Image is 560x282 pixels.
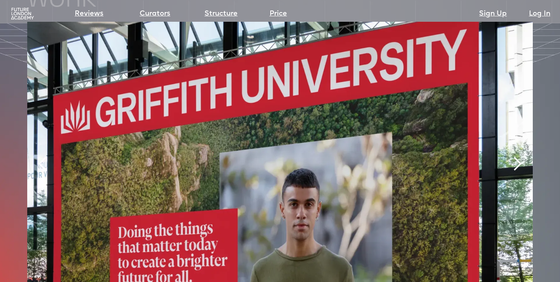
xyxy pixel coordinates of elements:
a: Price [269,9,287,19]
a: Log In [529,9,550,19]
a: Curators [140,9,170,19]
a: Sign Up [479,9,507,19]
a: Structure [205,9,238,19]
a: Reviews [75,9,103,19]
